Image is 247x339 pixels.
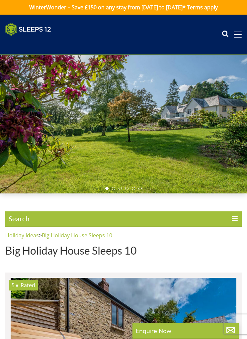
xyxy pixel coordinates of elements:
[21,282,35,289] span: Rated
[5,232,39,239] a: Holiday Ideas
[5,211,242,227] span: Search
[5,23,51,36] img: Sleeps 12
[12,282,19,289] span: Otterhead House has a 5 star rating under the Quality in Tourism Scheme
[42,232,112,239] a: Big Holiday House Sleeps 10
[136,326,235,335] p: Enquire Now
[5,245,242,256] h1: Big Holiday House Sleeps 10
[2,40,72,46] iframe: Customer reviews powered by Trustpilot
[39,232,42,239] span: >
